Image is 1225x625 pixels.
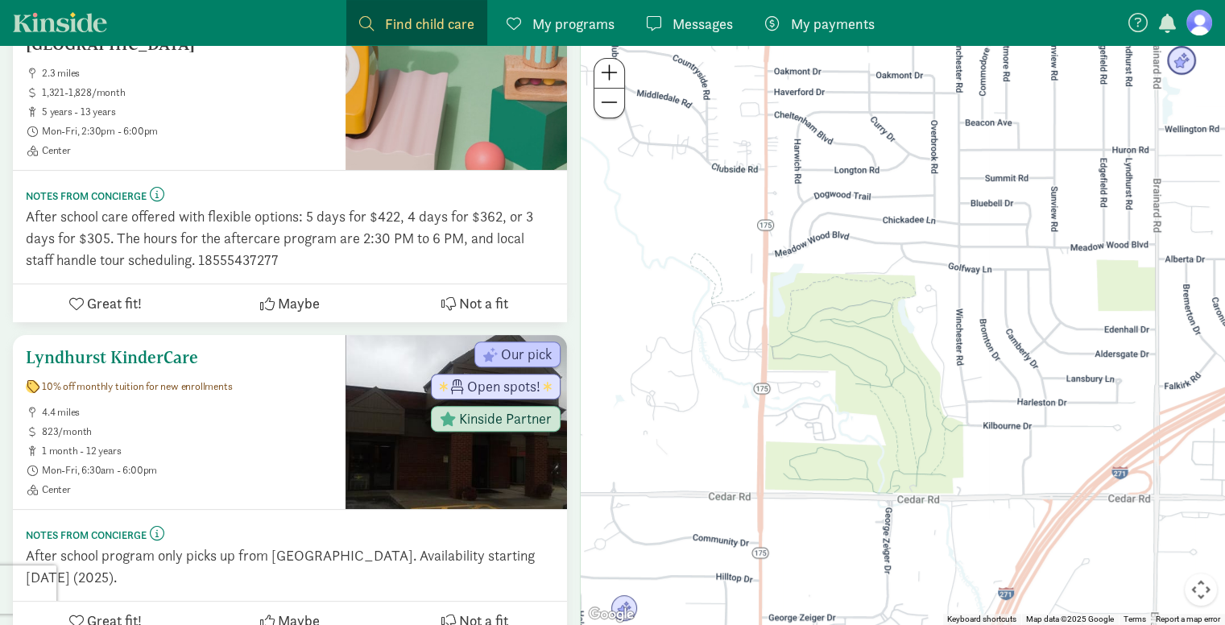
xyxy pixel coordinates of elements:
[42,125,333,138] span: Mon-Fri, 2:30pm - 6:00pm
[1185,573,1217,606] button: Map camera controls
[26,348,333,367] h5: Lyndhurst KinderCare
[385,13,474,35] span: Find child care
[42,425,333,438] span: 823/month
[42,445,333,457] span: 1 month - 12 years
[278,292,320,314] span: Maybe
[13,12,107,32] a: Kinside
[26,528,147,542] small: Notes from concierge
[383,284,567,322] button: Not a fit
[1156,615,1220,623] a: Report a map error
[947,614,1016,625] button: Keyboard shortcuts
[197,284,382,322] button: Maybe
[459,292,508,314] span: Not a fit
[42,106,333,118] span: 5 years - 13 years
[42,483,333,496] span: Center
[1166,46,1197,77] div: Click to see details
[42,406,333,419] span: 4.4 miles
[42,86,333,99] span: 1,321-1,828/month
[501,347,552,362] span: Our pick
[26,189,147,203] small: Notes from concierge
[459,412,552,426] span: Kinside Partner
[1124,615,1146,623] a: Terms (opens in new tab)
[13,284,197,322] button: Great fit!
[610,595,638,623] div: Click to see details
[26,544,554,588] div: After school program only picks up from [GEOGRAPHIC_DATA]. Availability starting [DATE] (2025).
[26,205,554,271] div: After school care offered with flexible options: 5 days for $422, 4 days for $362, or 3 days for ...
[585,604,638,625] a: Open this area in Google Maps (opens a new window)
[42,380,232,393] span: 10% off monthly tuition for new enrollments
[42,464,333,477] span: Mon-Fri, 6:30am - 6:00pm
[42,67,333,80] span: 2.3 miles
[42,144,333,157] span: Center
[467,379,540,394] span: Open spots!
[791,13,875,35] span: My payments
[87,292,142,314] span: Great fit!
[673,13,733,35] span: Messages
[585,604,638,625] img: Google
[1026,615,1114,623] span: Map data ©2025 Google
[532,13,615,35] span: My programs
